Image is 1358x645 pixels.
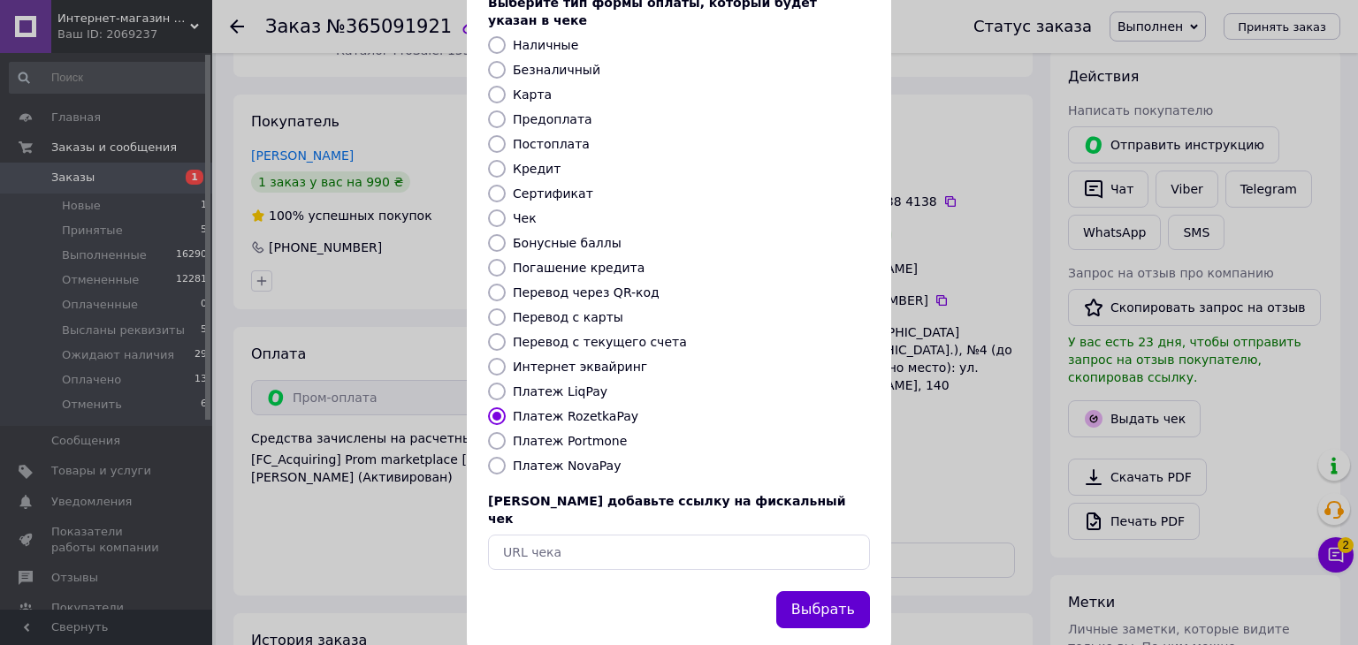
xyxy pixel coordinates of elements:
label: Платеж LiqPay [513,384,607,398]
label: Сертификат [513,186,593,201]
input: URL чека [488,535,870,570]
label: Перевод с текущего счета [513,335,687,349]
label: Кредит [513,162,561,176]
span: [PERSON_NAME] добавьте ссылку на фискальный чек [488,494,846,526]
label: Платеж RozetkaPay [513,409,638,423]
label: Перевод с карты [513,310,623,324]
label: Платеж NovaPay [513,459,621,473]
label: Постоплата [513,137,590,151]
button: Выбрать [776,591,870,629]
label: Перевод через QR-код [513,285,660,300]
label: Предоплата [513,112,592,126]
label: Платеж Portmone [513,434,627,448]
label: Карта [513,87,552,102]
label: Интернет эквайринг [513,360,647,374]
label: Наличные [513,38,578,52]
label: Погашение кредита [513,261,645,275]
label: Чек [513,211,537,225]
label: Бонусные баллы [513,236,622,250]
label: Безналичный [513,63,600,77]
